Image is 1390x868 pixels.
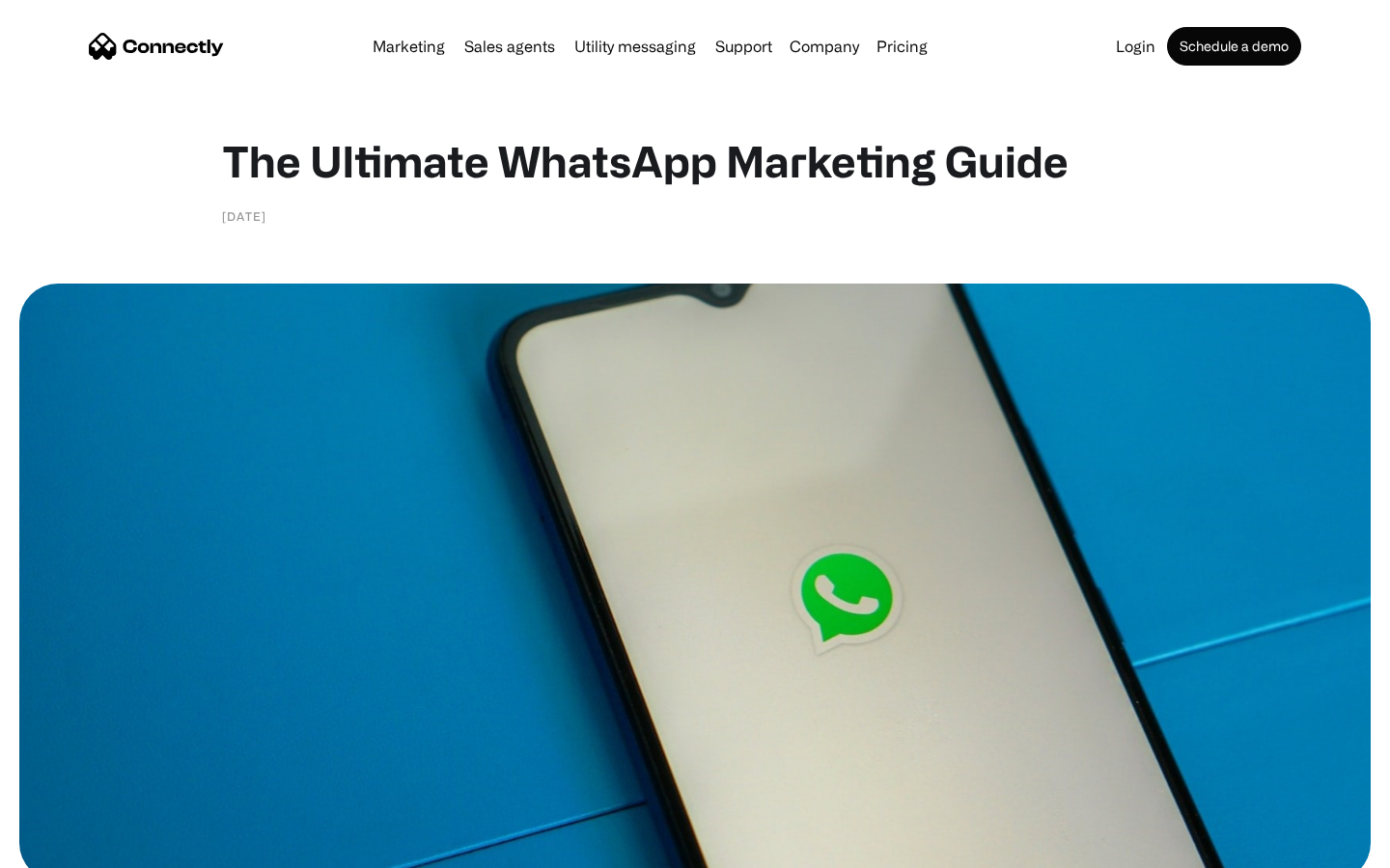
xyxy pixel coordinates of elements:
[708,39,780,54] a: Support
[1167,27,1301,66] a: Schedule a demo
[790,33,859,60] div: Company
[1108,39,1163,54] a: Login
[19,834,116,861] aside: Language selected: English
[222,206,266,226] div: [DATE]
[39,834,116,861] ul: Language list
[365,39,453,54] a: Marketing
[567,39,704,54] a: Utility messaging
[869,39,935,54] a: Pricing
[222,135,1168,187] h1: The Ultimate WhatsApp Marketing Guide
[457,39,563,54] a: Sales agents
